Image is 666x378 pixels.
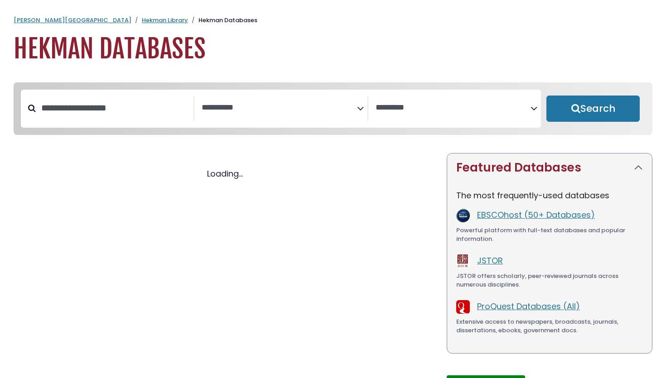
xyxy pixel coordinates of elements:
[188,16,257,25] li: Hekman Databases
[14,82,652,135] nav: Search filters
[477,301,580,312] a: ProQuest Databases (All)
[456,189,643,201] p: The most frequently-used databases
[14,167,436,180] div: Loading...
[456,226,643,244] div: Powerful platform with full-text databases and popular information.
[202,103,357,113] textarea: Search
[14,34,652,64] h1: Hekman Databases
[14,16,131,24] a: [PERSON_NAME][GEOGRAPHIC_DATA]
[142,16,188,24] a: Hekman Library
[456,317,643,335] div: Extensive access to newspapers, broadcasts, journals, dissertations, ebooks, government docs.
[447,153,652,182] button: Featured Databases
[477,255,503,266] a: JSTOR
[546,96,640,122] button: Submit for Search Results
[376,103,531,113] textarea: Search
[36,100,193,115] input: Search database by title or keyword
[477,209,595,220] a: EBSCOhost (50+ Databases)
[14,16,652,25] nav: breadcrumb
[456,272,643,289] div: JSTOR offers scholarly, peer-reviewed journals across numerous disciplines.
